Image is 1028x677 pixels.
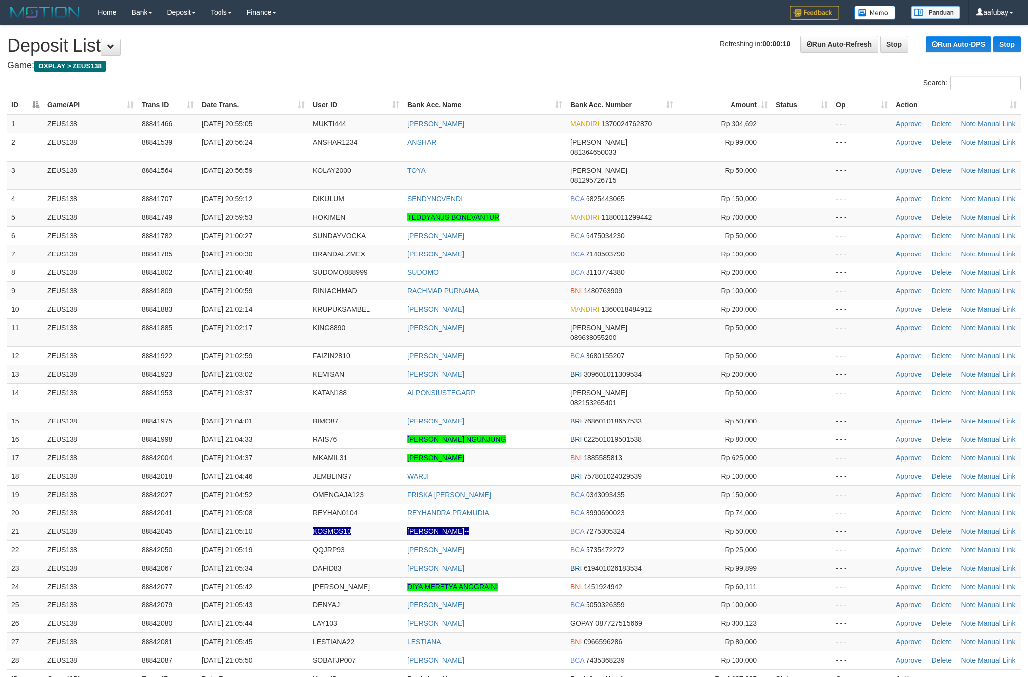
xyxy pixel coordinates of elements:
a: Delete [932,324,952,332]
a: Manual Link [978,564,1016,572]
a: Delete [932,389,952,397]
a: Approve [896,509,922,517]
span: [DATE] 21:00:27 [202,232,252,240]
a: [PERSON_NAME] [407,120,464,128]
a: Note [961,638,976,646]
a: [PERSON_NAME] [407,546,464,554]
td: 3 [7,161,43,189]
a: Approve [896,352,922,360]
a: Approve [896,138,922,146]
span: 88841885 [142,324,172,332]
span: Copy 8110774380 to clipboard [586,268,625,276]
a: Note [961,546,976,554]
span: 88841802 [142,268,172,276]
span: ANSHAR1234 [313,138,358,146]
td: ZEUS138 [43,346,138,365]
a: Approve [896,454,922,462]
a: Approve [896,167,922,174]
td: - - - [832,412,892,430]
td: - - - [832,346,892,365]
span: BIMO87 [313,417,338,425]
a: Manual Link [978,370,1016,378]
a: Note [961,619,976,627]
input: Search: [950,76,1021,90]
span: 88841782 [142,232,172,240]
td: ZEUS138 [43,365,138,383]
span: [PERSON_NAME] [570,138,627,146]
a: Manual Link [978,491,1016,499]
a: Delete [932,370,952,378]
h4: Game: [7,61,1021,71]
a: Note [961,601,976,609]
a: Manual Link [978,546,1016,554]
a: Approve [896,546,922,554]
a: Manual Link [978,435,1016,443]
td: 8 [7,263,43,281]
td: 5 [7,208,43,226]
td: ZEUS138 [43,189,138,208]
td: - - - [832,318,892,346]
span: Rp 304,692 [721,120,757,128]
td: - - - [832,226,892,245]
a: [PERSON_NAME] [407,370,464,378]
span: [PERSON_NAME] [570,389,627,397]
a: Delete [932,454,952,462]
a: Run Auto-DPS [926,36,991,52]
span: [DATE] 21:03:37 [202,389,252,397]
th: User ID: activate to sort column ascending [309,96,403,114]
a: Approve [896,120,922,128]
a: Note [961,232,976,240]
a: Note [961,213,976,221]
th: Trans ID: activate to sort column ascending [138,96,198,114]
span: BRI [570,417,582,425]
a: Delete [932,546,952,554]
span: Rp 200,000 [721,268,757,276]
a: Note [961,167,976,174]
td: ZEUS138 [43,281,138,300]
a: Approve [896,213,922,221]
th: Op: activate to sort column ascending [832,96,892,114]
span: Copy 1370024762870 to clipboard [601,120,652,128]
td: 7 [7,245,43,263]
span: Rp 100,000 [721,287,757,295]
a: Manual Link [978,638,1016,646]
td: ZEUS138 [43,133,138,161]
a: Manual Link [978,527,1016,535]
a: Note [961,656,976,664]
span: BRI [570,370,582,378]
td: ZEUS138 [43,318,138,346]
span: KATAN188 [313,389,347,397]
td: ZEUS138 [43,300,138,318]
a: [PERSON_NAME] [407,417,464,425]
td: 13 [7,365,43,383]
a: Note [961,370,976,378]
span: 88841922 [142,352,172,360]
a: Stop [993,36,1021,52]
a: Note [961,250,976,258]
img: Feedback.jpg [790,6,839,20]
span: KOLAY2000 [313,167,351,174]
a: TEDDYANUS BONEVANTUR [407,213,499,221]
span: [DATE] 21:00:30 [202,250,252,258]
span: Rp 200,000 [721,305,757,313]
span: 88841564 [142,167,172,174]
img: Button%20Memo.svg [854,6,896,20]
a: Note [961,352,976,360]
a: [PERSON_NAME] NGUNJUNG [407,435,506,443]
span: MUKTI444 [313,120,346,128]
a: SUDOMO [407,268,439,276]
a: Approve [896,435,922,443]
span: Rp 50,000 [725,389,757,397]
a: Manual Link [978,656,1016,664]
span: [PERSON_NAME] [570,324,627,332]
span: BCA [570,352,584,360]
td: ZEUS138 [43,114,138,133]
a: Note [961,305,976,313]
span: Rp 50,000 [725,232,757,240]
a: Delete [932,120,952,128]
a: Manual Link [978,619,1016,627]
a: [PERSON_NAME] [407,352,464,360]
a: Delete [932,638,952,646]
a: Delete [932,656,952,664]
a: Note [961,435,976,443]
